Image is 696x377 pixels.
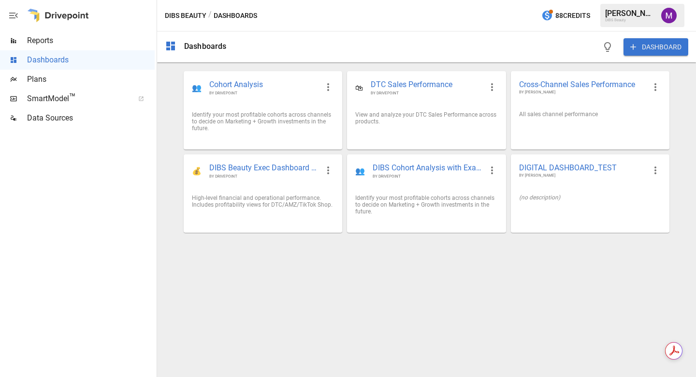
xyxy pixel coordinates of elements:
[519,111,661,118] div: All sales channel performance
[555,10,590,22] span: 88 Credits
[371,90,482,96] span: BY DRIVEPOINT
[209,163,319,174] span: DIBS Beauty Exec Dashboard 📊
[27,112,155,124] span: Data Sources
[519,194,661,201] div: (no description)
[605,18,655,22] div: DIBS Beauty
[373,174,482,179] span: BY DRIVEPOINT
[184,42,227,51] div: Dashboards
[208,10,212,22] div: /
[192,195,334,208] div: High-level financial and operational performance. Includes profitability views for DTC/AMZ/TikTok...
[192,166,202,176] div: 💰
[623,38,688,56] button: DASHBOARD
[519,79,646,90] span: Cross-Channel Sales Performance
[537,7,594,25] button: 88Credits
[27,93,128,105] span: SmartModel
[355,166,365,176] div: 👥
[192,83,202,92] div: 👥
[209,174,319,179] span: BY DRIVEPOINT
[27,74,155,85] span: Plans
[209,79,319,90] span: Cohort Analysis
[519,173,646,179] span: BY [PERSON_NAME]
[655,2,682,29] button: Mindy Luong
[69,91,76,104] span: ™
[519,163,646,173] span: DIGITAL DASHBOARD_TEST
[661,8,677,23] img: Mindy Luong
[27,54,155,66] span: Dashboards
[355,111,497,125] div: View and analyze your DTC Sales Performance across products.
[165,10,206,22] button: DIBS Beauty
[355,195,497,215] div: Identify your most profitable cohorts across channels to decide on Marketing + Growth investments...
[605,9,655,18] div: [PERSON_NAME]
[192,111,334,132] div: Identify your most profitable cohorts across channels to decide on Marketing + Growth investments...
[355,83,363,92] div: 🛍
[27,35,155,46] span: Reports
[373,163,482,174] span: DIBS Cohort Analysis with Examples for Insights
[209,90,319,96] span: BY DRIVEPOINT
[519,90,646,95] span: BY [PERSON_NAME]
[371,79,482,90] span: DTC Sales Performance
